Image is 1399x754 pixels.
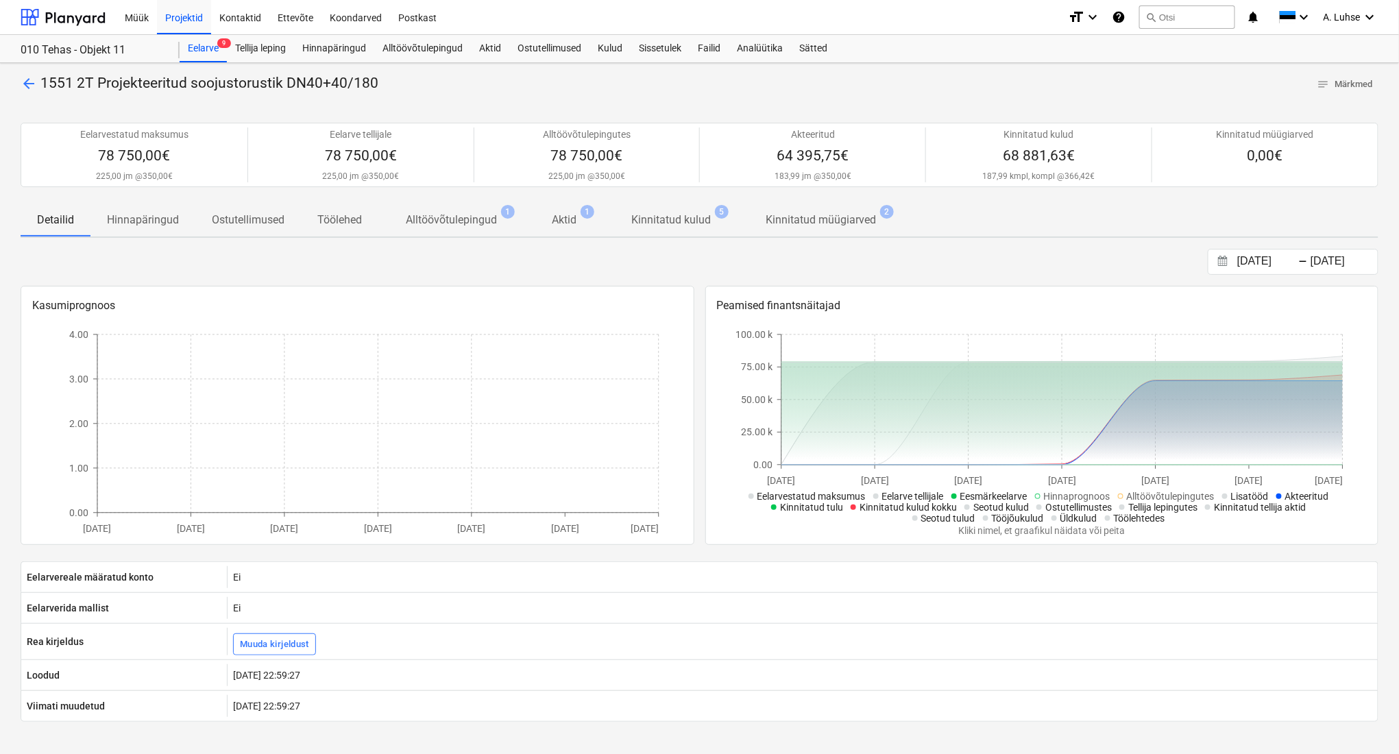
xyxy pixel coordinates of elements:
[27,699,105,713] p: Viimati muudetud
[69,374,88,385] tspan: 3.00
[861,475,889,486] tspan: [DATE]
[270,523,298,534] tspan: [DATE]
[717,297,1367,314] p: Peamised finantsnäitajad
[581,205,594,219] span: 1
[217,38,231,48] span: 9
[330,127,391,141] p: Eelarve tellijale
[69,418,88,429] tspan: 2.00
[1145,12,1156,23] span: search
[1246,9,1260,25] i: notifications
[27,635,84,648] p: Rea kirjeldus
[729,35,791,62] a: Analüütika
[227,597,1378,619] div: Ei
[921,513,975,524] span: Seotud tulud
[757,491,866,502] span: Eelarvestatud maksumus
[322,171,399,182] p: 225,00 jm @ 350,00€
[1211,254,1234,269] button: Interact with the calendar and add the check-in date for your trip.
[992,513,1044,524] span: Tööjõukulud
[589,35,631,62] a: Kulud
[1084,9,1101,25] i: keyboard_arrow_down
[325,147,397,164] span: 78 750,00€
[37,212,74,228] p: Detailid
[1128,502,1197,513] span: Tellija lepingutes
[1004,127,1074,141] p: Kinnitatud kulud
[552,212,576,228] p: Aktid
[1060,513,1097,524] span: Üldkulud
[1048,475,1076,486] tspan: [DATE]
[177,523,205,534] tspan: [DATE]
[860,502,957,513] span: Kinnitatud kulud kokku
[960,491,1027,502] span: Eesmärkeelarve
[69,329,88,340] tspan: 4.00
[1114,513,1165,524] span: Töölehtedes
[294,35,374,62] a: Hinnapäringud
[882,491,944,502] span: Eelarve tellijale
[69,507,88,518] tspan: 0.00
[180,35,227,62] div: Eelarve
[317,212,362,228] p: Töölehed
[955,475,983,486] tspan: [DATE]
[766,212,876,228] p: Kinnitatud müügiarved
[715,205,729,219] span: 5
[107,212,179,228] p: Hinnapäringud
[775,171,851,182] p: 183,99 jm @ 350,00€
[880,205,894,219] span: 2
[83,523,111,534] tspan: [DATE]
[180,35,227,62] a: Eelarve9
[741,362,773,373] tspan: 75.00 k
[227,566,1378,588] div: Ei
[1285,491,1329,502] span: Akteeritud
[69,463,88,474] tspan: 1.00
[1045,502,1112,513] span: Ostutellimustes
[551,147,623,164] span: 78 750,00€
[735,329,773,340] tspan: 100.00 k
[1127,491,1215,502] span: Alltöövõtulepingutes
[1044,491,1110,502] span: Hinnaprognoos
[780,502,843,513] span: Kinnitatud tulu
[753,459,773,470] tspan: 0.00
[1231,491,1269,502] span: Lisatööd
[791,127,835,141] p: Akteeritud
[1217,127,1314,141] p: Kinnitatud müügiarved
[40,75,378,91] span: 1551 2T Projekteeritud soojustorustik DN40+40/180
[227,35,294,62] div: Tellija leping
[374,35,471,62] a: Alltöövõtulepingud
[1330,688,1399,754] iframe: Chat Widget
[631,212,711,228] p: Kinnitatud kulud
[1315,475,1343,486] tspan: [DATE]
[227,695,1378,717] div: [DATE] 22:59:27
[1324,12,1361,23] span: A. Luhse
[631,35,690,62] a: Sissetulek
[983,171,1095,182] p: 187,99 kmpl, kompl @ 366,42€
[1330,688,1399,754] div: Vestlusvidin
[457,523,485,534] tspan: [DATE]
[631,523,659,534] tspan: [DATE]
[27,668,60,682] p: Loodud
[740,524,1343,537] p: Kliki nimel, et graafikul näidata või peita
[364,523,392,534] tspan: [DATE]
[791,35,836,62] div: Sätted
[1142,475,1170,486] tspan: [DATE]
[741,394,773,405] tspan: 50.00 k
[973,502,1029,513] span: Seotud kulud
[1362,9,1378,25] i: keyboard_arrow_down
[741,427,773,438] tspan: 25.00 k
[1248,147,1283,164] span: 0,00€
[32,297,683,314] p: Kasumiprognoos
[1312,74,1378,95] button: Märkmed
[21,43,163,58] div: 010 Tehas - Objekt 11
[543,127,631,141] p: Alltöövõtulepingutes
[1296,9,1313,25] i: keyboard_arrow_down
[80,127,188,141] p: Eelarvestatud maksumus
[690,35,729,62] a: Failid
[1139,5,1235,29] button: Otsi
[1068,9,1084,25] i: format_size
[509,35,589,62] a: Ostutellimused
